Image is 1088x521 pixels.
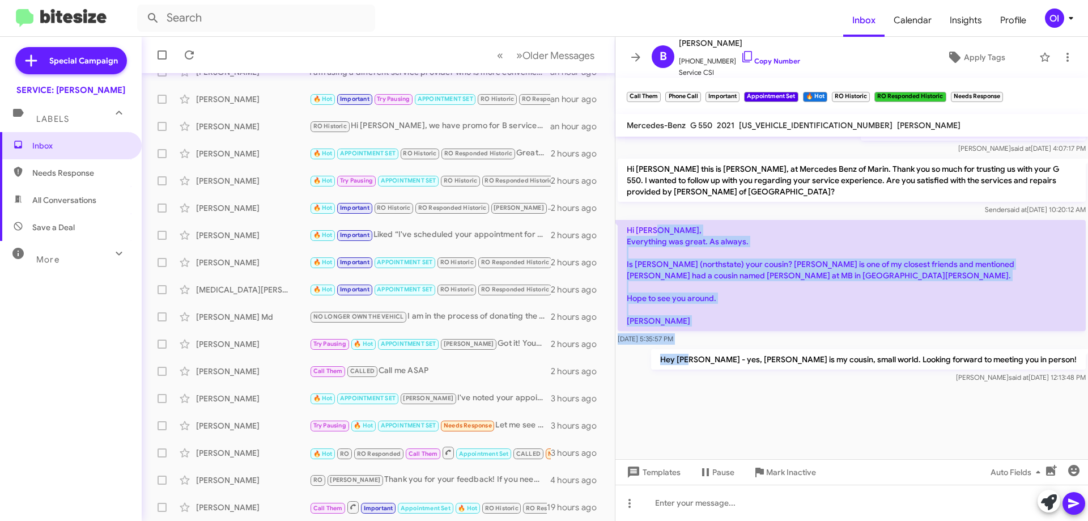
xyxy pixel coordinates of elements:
[832,92,870,102] small: RO Historic
[660,48,667,66] span: B
[985,205,1086,214] span: Sender [DATE] 10:20:12 AM
[15,47,127,74] a: Special Campaign
[1045,9,1064,28] div: OI
[309,283,551,296] div: I understand. If you have any questions or need assistance regarding your vehicle, feel free to ask!
[16,84,125,96] div: SERVICE: [PERSON_NAME]
[196,475,309,486] div: [PERSON_NAME]
[309,392,551,405] div: I've noted your appointment for [DATE] 11:30 AM. We'll see you then!
[440,286,474,293] span: RO Historic
[766,462,816,482] span: Mark Inactive
[313,177,333,184] span: 🔥 Hot
[526,505,594,512] span: RO Responded Historic
[490,44,510,67] button: Previous
[340,204,369,211] span: Important
[712,462,734,482] span: Pause
[313,422,346,429] span: Try Pausing
[744,92,798,102] small: Appointment Set
[340,231,369,239] span: Important
[196,284,309,295] div: [MEDICAL_DATA][PERSON_NAME]
[401,505,450,512] span: Appointment Set
[690,120,712,130] span: G 550
[309,337,551,350] div: Got it! Your appointment is set for 9 am [DATE][DATE], with valet pickup from [STREET_ADDRESS] Th...
[377,95,410,103] span: Try Pausing
[32,140,129,151] span: Inbox
[665,92,700,102] small: Phone Call
[941,4,991,37] a: Insights
[196,311,309,323] div: [PERSON_NAME] Md
[551,338,606,350] div: 2 hours ago
[196,94,309,105] div: [PERSON_NAME]
[377,204,410,211] span: RO Historic
[991,462,1045,482] span: Auto Fields
[196,175,309,187] div: [PERSON_NAME]
[309,500,547,514] div: Hi [PERSON_NAME], Everything was great. As always. Is [PERSON_NAME] (northstate) your cousin? [PE...
[340,259,369,266] span: Important
[551,420,606,431] div: 3 hours ago
[340,150,396,157] span: APPOINTMENT SET
[313,450,333,458] span: 🔥 Hot
[509,44,601,67] button: Next
[196,502,309,513] div: [PERSON_NAME]
[843,4,885,37] a: Inbox
[340,450,349,458] span: RO
[624,462,681,482] span: Templates
[381,422,436,429] span: APPOINTMENT SET
[551,447,606,459] div: 3 hours ago
[357,450,401,458] span: RO Responded
[743,462,825,482] button: Mark Inactive
[309,147,551,160] div: Great ! Thank you
[381,340,436,348] span: APPOINTMENT SET
[137,5,375,32] input: Search
[340,286,369,293] span: Important
[741,57,800,65] a: Copy Number
[309,174,551,187] div: Thanks will do, have a nice day and thanks for the reminder
[418,95,473,103] span: APPOINTMENT SET
[444,150,512,157] span: RO Responded Historic
[874,92,946,102] small: RO Responded Historic
[459,450,509,458] span: Appointment Set
[548,450,596,458] span: Needs Response
[313,259,333,266] span: 🔥 Hot
[547,502,606,513] div: 19 hours ago
[196,447,309,459] div: [PERSON_NAME]
[309,92,550,105] div: Thank you!
[991,4,1035,37] a: Profile
[313,204,333,211] span: 🔥 Hot
[494,204,544,211] span: [PERSON_NAME]
[627,92,661,102] small: Call Them
[627,120,686,130] span: Mercedes-Benz
[481,95,514,103] span: RO Historic
[551,311,606,323] div: 2 hours ago
[484,177,552,184] span: RO Responded Historic
[444,177,477,184] span: RO Historic
[551,202,606,214] div: 2 hours ago
[516,48,522,62] span: »
[309,446,551,460] div: Thank u
[309,419,551,432] div: Let me see if i can make it during the week
[516,450,541,458] span: CALLED
[739,120,892,130] span: [US_VEHICLE_IDENTIFICATION_NUMBER]
[196,338,309,350] div: [PERSON_NAME]
[522,49,594,62] span: Older Messages
[313,95,333,103] span: 🔥 Hot
[522,95,590,103] span: RO Responded Historic
[309,473,550,486] div: Thank you for your feedback! If you need to schedule your next maintenance or have any questions,...
[705,92,739,102] small: Important
[364,505,393,512] span: Important
[885,4,941,37] a: Calendar
[551,148,606,159] div: 2 hours ago
[551,393,606,404] div: 3 hours ago
[440,259,474,266] span: RO Historic
[444,422,492,429] span: Needs Response
[403,395,453,402] span: [PERSON_NAME]
[803,92,827,102] small: 🔥 Hot
[32,167,129,179] span: Needs Response
[618,334,673,343] span: [DATE] 5:35:57 PM
[917,47,1034,67] button: Apply Tags
[964,47,1005,67] span: Apply Tags
[313,367,343,375] span: Call Them
[196,257,309,268] div: [PERSON_NAME]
